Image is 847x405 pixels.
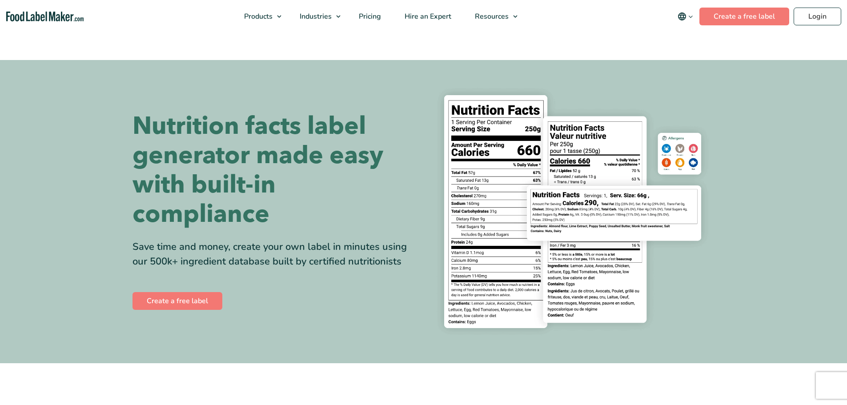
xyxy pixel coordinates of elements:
[794,8,841,25] a: Login
[297,12,333,21] span: Industries
[472,12,510,21] span: Resources
[132,112,417,229] h1: Nutrition facts label generator made easy with built-in compliance
[132,292,222,310] a: Create a free label
[356,12,382,21] span: Pricing
[699,8,789,25] a: Create a free label
[132,240,417,269] div: Save time and money, create your own label in minutes using our 500k+ ingredient database built b...
[402,12,452,21] span: Hire an Expert
[241,12,273,21] span: Products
